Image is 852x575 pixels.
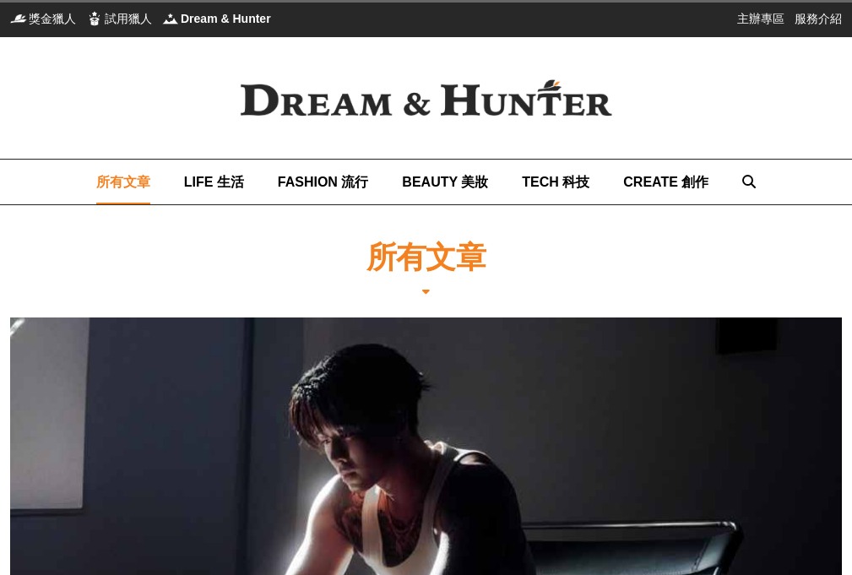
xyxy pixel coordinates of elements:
[184,175,244,189] span: LIFE 生活
[522,175,589,189] span: TECH 科技
[86,10,152,27] a: 試用獵人試用獵人
[218,57,634,139] img: Dream & Hunter
[10,10,27,27] img: 獎金獵人
[737,10,784,27] a: 主辦專區
[181,10,271,27] span: Dream & Hunter
[184,160,244,204] a: LIFE 生活
[623,160,708,204] a: CREATE 創作
[10,10,76,27] a: 獎金獵人獎金獵人
[86,10,103,27] img: 試用獵人
[96,160,150,204] a: 所有文章
[366,239,486,275] h1: 所有文章
[162,10,271,27] a: Dream & HunterDream & Hunter
[402,175,488,189] span: BEAUTY 美妝
[278,160,369,204] a: FASHION 流行
[522,160,589,204] a: TECH 科技
[29,10,76,27] span: 獎金獵人
[96,175,150,189] span: 所有文章
[162,10,179,27] img: Dream & Hunter
[402,160,488,204] a: BEAUTY 美妝
[795,10,842,27] a: 服務介紹
[623,175,708,189] span: CREATE 創作
[278,175,369,189] span: FASHION 流行
[105,10,152,27] span: 試用獵人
